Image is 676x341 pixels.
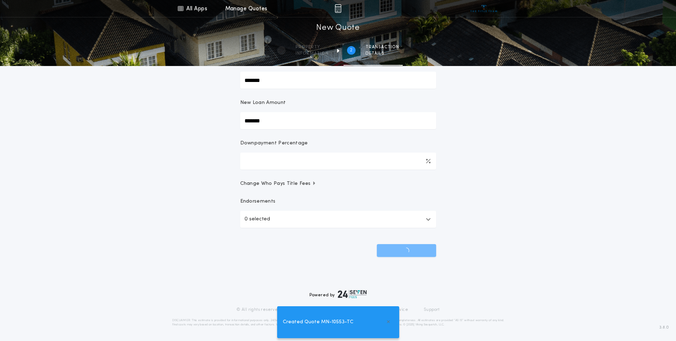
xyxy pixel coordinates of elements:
span: information [296,51,329,56]
input: Sale Price [240,72,436,89]
button: Change Who Pays Title Fees [240,180,436,187]
div: Powered by [309,290,367,298]
img: img [335,4,341,13]
span: Created Quote MN-10553-TC [283,318,353,326]
p: Downpayment Percentage [240,140,308,147]
span: Property [296,44,329,50]
span: Transaction [366,44,399,50]
span: details [366,51,399,56]
button: 0 selected [240,211,436,228]
input: New Loan Amount [240,112,436,129]
input: Downpayment Percentage [240,153,436,170]
span: Change Who Pays Title Fees [240,180,317,187]
p: New Loan Amount [240,99,286,106]
p: Endorsements [240,198,436,205]
p: 0 selected [244,215,270,224]
img: logo [338,290,367,298]
h1: New Quote [316,22,359,34]
h2: 2 [350,48,352,53]
img: vs-icon [471,5,497,12]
